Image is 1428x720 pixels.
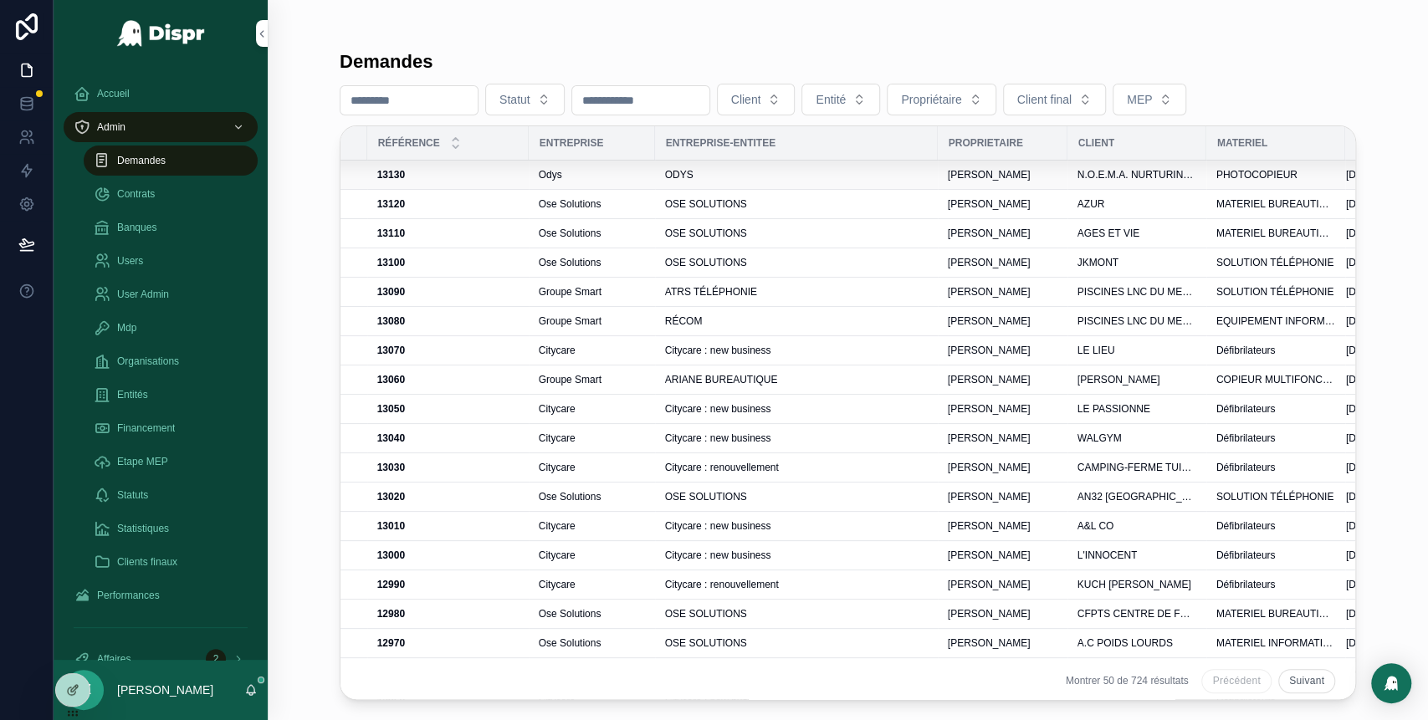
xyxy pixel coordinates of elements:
a: 13000 [377,549,519,562]
span: Client [1078,136,1114,150]
a: ARIANE BUREAUTIQUE [665,373,928,386]
a: Mdp [84,313,258,343]
span: Financement [117,421,175,435]
a: Citycare : new business [665,431,928,445]
a: [PERSON_NAME] [948,549,1057,562]
span: [PERSON_NAME] [948,344,1031,357]
a: MATERIEL BUREAUTIQUE [1216,197,1335,211]
strong: 13070 [377,345,405,356]
span: LE LIEU [1077,344,1115,357]
span: [DATE] 10:16 [1346,344,1405,357]
span: JKMONT [1077,256,1118,269]
span: [PERSON_NAME] [948,431,1031,445]
a: Accueil [64,79,258,109]
span: [PERSON_NAME] [948,636,1031,650]
a: SOLUTION TÉLÉPHONIE [1216,490,1335,503]
span: AN32 [GEOGRAPHIC_DATA] [1077,490,1196,503]
span: OSE SOLUTIONS [665,256,747,269]
a: Citycare : new business [665,549,928,562]
a: 13130 [377,168,519,181]
span: [PERSON_NAME] [948,197,1031,211]
button: Suivant [1278,668,1335,692]
span: CFPTS CENTRE DE FORMATION PROFESSIONNELLE AUX TECHNIQUES DU SPECTACLE [1077,607,1196,620]
a: MATERIEL BUREAUTIQUE [1216,227,1335,240]
a: 13090 [377,285,519,299]
a: Organisations [84,346,258,376]
span: [DATE] 17:10 [1346,431,1405,445]
a: 13020 [377,490,519,503]
a: Performances [64,580,258,610]
a: Défibrilateurs [1216,461,1335,474]
a: SOLUTION TÉLÉPHONIE [1216,285,1335,299]
a: Ose Solutions [539,197,645,211]
button: Select Button [485,84,565,115]
span: Citycare [539,549,576,562]
button: Select Button [1003,84,1106,115]
div: Open Intercom Messenger [1371,663,1411,703]
a: [PERSON_NAME] [1077,373,1196,386]
span: [DATE] 17:09 [1346,578,1405,591]
span: [DATE] 14:11 [1346,256,1405,269]
span: Ose Solutions [539,607,601,620]
strong: 13060 [377,374,405,386]
span: Statuts [117,488,148,502]
button: Select Button [717,84,796,115]
strong: 13030 [377,462,405,473]
span: Entreprise [540,136,604,150]
span: SOLUTION TÉLÉPHONIE [1216,256,1333,269]
span: Citycare : new business [665,344,771,357]
a: Citycare : new business [665,402,928,416]
a: [PERSON_NAME] [948,636,1057,650]
strong: 12990 [377,579,405,590]
a: Défibrilateurs [1216,431,1335,445]
a: [PERSON_NAME] [948,519,1057,533]
a: WALGYM [1077,431,1196,445]
span: CAMPING-FERME TUILERIE [1077,461,1196,474]
span: LE PASSIONNE [1077,402,1150,416]
span: Banques [117,221,156,234]
a: Citycare : renouvellement [665,461,928,474]
span: Entité [816,91,846,108]
a: [PERSON_NAME] [948,373,1057,386]
a: 13010 [377,519,519,533]
a: 13030 [377,461,519,474]
a: Ose Solutions [539,256,645,269]
span: Groupe Smart [539,373,601,386]
a: Statuts [84,480,258,510]
a: User Admin [84,279,258,309]
span: [DATE] 18:27 [1346,168,1405,181]
a: LE LIEU [1077,344,1196,357]
span: Citycare [539,344,576,357]
span: Client final [1017,91,1072,108]
span: AGES ET VIE [1077,227,1139,240]
span: Admin [97,120,125,134]
span: [PERSON_NAME] [948,402,1031,416]
span: [PERSON_NAME] [948,373,1031,386]
a: Financement [84,413,258,443]
a: PISCINES LNC DU MEDOC [1077,285,1196,299]
a: [PERSON_NAME] [948,285,1057,299]
a: [PERSON_NAME] [948,578,1057,591]
span: Défibrilateurs [1216,578,1276,591]
a: OSE SOLUTIONS [665,227,928,240]
span: [PERSON_NAME] [1077,373,1160,386]
a: [PERSON_NAME] [948,227,1057,240]
strong: 13080 [377,315,405,327]
span: [DATE] 14:11 [1346,197,1405,211]
span: SOLUTION TÉLÉPHONIE [1216,285,1333,299]
a: OSE SOLUTIONS [665,197,928,211]
a: [PERSON_NAME] [948,314,1057,328]
a: Affaires2 [64,644,258,674]
a: Citycare : new business [665,519,928,533]
a: A.C POIDS LOURDS [1077,636,1196,650]
a: 12990 [377,578,519,591]
a: [PERSON_NAME] [948,607,1057,620]
a: 13080 [377,314,519,328]
strong: 13050 [377,403,405,415]
a: Citycare : new business [665,344,928,357]
span: N.O.E.M.A. NURTURING OBSERVATION ETHICAL MONTESSORI ASSOCIATION [1077,168,1196,181]
span: MEP [1127,91,1152,108]
div: 2 [206,649,226,669]
span: KUCH [PERSON_NAME] [1077,578,1191,591]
